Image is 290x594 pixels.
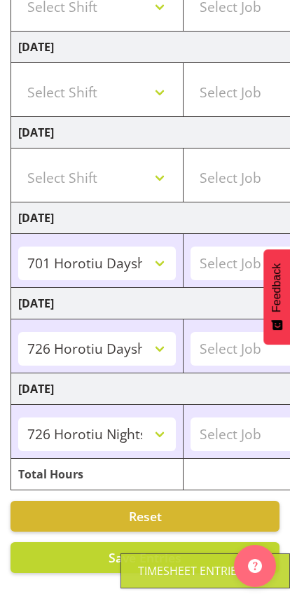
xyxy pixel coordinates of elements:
[129,508,162,525] span: Reset
[109,549,181,566] span: Save Entries
[263,249,290,345] button: Feedback - Show survey
[11,542,279,573] button: Save Entries
[270,263,283,312] span: Feedback
[11,501,279,532] button: Reset
[138,562,272,579] div: Timesheet Entries Save
[11,459,184,490] td: Total Hours
[248,559,262,573] img: help-xxl-2.png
